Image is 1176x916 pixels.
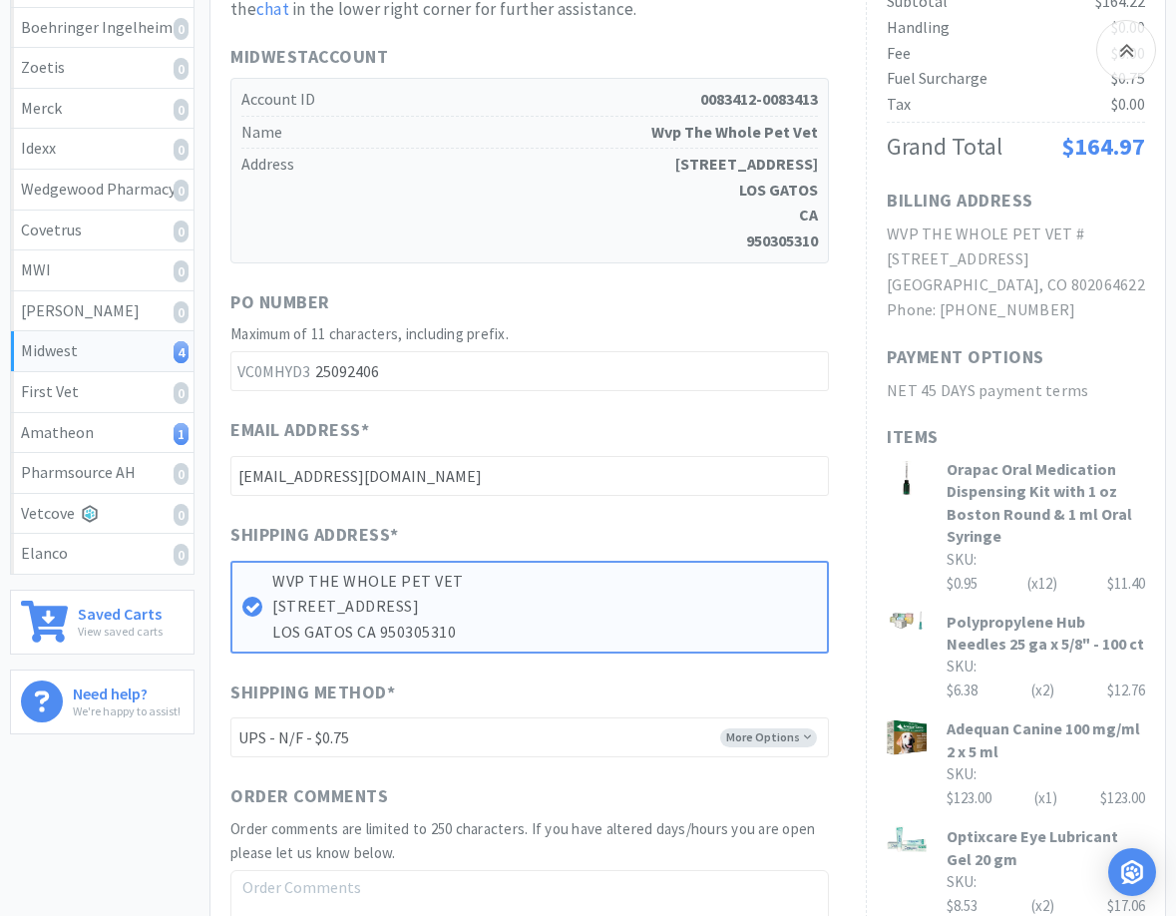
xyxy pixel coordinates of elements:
div: $123.00 [1100,786,1145,810]
img: 279fe793dd014bb4802dbf6a956903e7_231429.jpeg [887,825,927,852]
div: Midwest [21,338,184,364]
a: Pharmsource AH0 [11,453,194,494]
span: $0.00 [1111,94,1145,114]
i: 0 [174,301,189,323]
span: Shipping Address * [230,521,399,550]
span: VC0MHYD3 [230,352,314,390]
span: Shipping Method * [230,679,395,707]
i: 0 [174,18,189,40]
div: Fee [887,41,911,67]
h2: [GEOGRAPHIC_DATA], CO 802064622 [887,272,1145,298]
a: Amatheon1 [11,413,194,454]
div: [PERSON_NAME] [21,298,184,324]
span: SKU: [947,550,977,569]
a: Midwest4 [11,331,194,372]
span: SKU: [947,657,977,676]
div: Merck [21,96,184,122]
i: 0 [174,463,189,485]
img: f6b6daa2a4b740cab7ac86ea01d23c76_113205.jpeg [887,458,927,498]
div: $6.38 [947,679,1145,702]
p: [STREET_ADDRESS] [272,594,817,620]
span: SKU: [947,872,977,891]
a: [PERSON_NAME]0 [11,291,194,332]
span: Maximum of 11 characters, including prefix. [230,324,509,343]
h6: Saved Carts [78,601,163,622]
i: 0 [174,504,189,526]
a: Saved CartsView saved carts [10,590,195,655]
div: $123.00 [947,786,1145,810]
span: Order comments are limited to 250 characters. If you have altered days/hours you are open please ... [230,819,815,862]
p: WVP THE WHOLE PET VET [272,569,817,595]
i: 0 [174,544,189,566]
a: Idexx0 [11,129,194,170]
span: $0.75 [1111,68,1145,88]
div: $0.95 [947,572,1145,596]
span: Email Address * [230,416,369,445]
div: Elanco [21,541,184,567]
div: Grand Total [887,128,1002,166]
div: Pharmsource AH [21,460,184,486]
a: Covetrus0 [11,211,194,251]
a: Zoetis0 [11,48,194,89]
a: Wedgewood Pharmacy0 [11,170,194,211]
strong: 0083412-0083413 [700,87,818,113]
i: 0 [174,58,189,80]
a: Boehringer Ingelheim0 [11,8,194,49]
div: Fuel Surcharge [887,66,987,92]
div: Wedgewood Pharmacy [21,177,184,203]
a: Vetcove0 [11,494,194,535]
div: Amatheon [21,420,184,446]
img: a7ba95d291204edbaf61c54037dadcc5_111432.jpeg [887,611,927,630]
h2: Phone: [PHONE_NUMBER] [887,297,1145,323]
i: 0 [174,180,189,202]
div: Idexx [21,136,184,162]
span: $0.00 [1111,17,1145,37]
h2: NET 45 DAYS payment terms [887,378,1145,404]
div: Open Intercom Messenger [1108,848,1156,896]
div: $12.76 [1107,679,1145,702]
input: PO Number [230,351,829,391]
h6: Need help? [73,681,181,701]
div: Handling [887,15,950,41]
p: View saved carts [78,622,163,641]
div: Zoetis [21,55,184,81]
i: 0 [174,260,189,282]
div: Boehringer Ingelheim [21,15,184,41]
strong: [STREET_ADDRESS] LOS GATOS CA 950305310 [675,152,818,253]
i: 0 [174,99,189,121]
a: First Vet0 [11,372,194,413]
a: Elanco0 [11,534,194,574]
h3: Adequan Canine 100 mg/ml 2 x 5 ml [947,717,1145,762]
div: Vetcove [21,501,184,527]
a: MWI0 [11,250,194,291]
h3: Orapac Oral Medication Dispensing Kit with 1 oz Boston Round & 1 ml Oral Syringe [947,458,1145,548]
span: SKU: [947,764,977,783]
div: First Vet [21,379,184,405]
input: Email Address [230,456,829,496]
h2: [STREET_ADDRESS] [887,246,1145,272]
i: 0 [174,139,189,161]
div: Covetrus [21,218,184,243]
a: Merck0 [11,89,194,130]
div: $11.40 [1107,572,1145,596]
h1: Midwest Account [230,43,829,72]
i: 0 [174,382,189,404]
h2: WVP THE WHOLE PET VET # [887,222,1145,247]
h1: Payment Options [887,343,1044,372]
h5: Name [241,117,818,150]
span: $164.97 [1061,131,1145,162]
p: We're happy to assist! [73,701,181,720]
div: (x 12 ) [1027,572,1057,596]
h5: Account ID [241,84,818,117]
div: (x 2 ) [1031,679,1054,702]
p: LOS GATOS CA 950305310 [272,620,817,646]
h5: Address [241,149,818,256]
i: 4 [174,341,189,363]
div: Tax [887,92,911,118]
i: 0 [174,221,189,242]
div: MWI [21,257,184,283]
strong: Wvp The Whole Pet Vet [651,120,818,146]
h3: Polypropylene Hub Needles 25 ga x 5/8" - 100 ct [947,611,1145,656]
span: PO Number [230,288,330,317]
h1: Billing Address [887,187,1033,216]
